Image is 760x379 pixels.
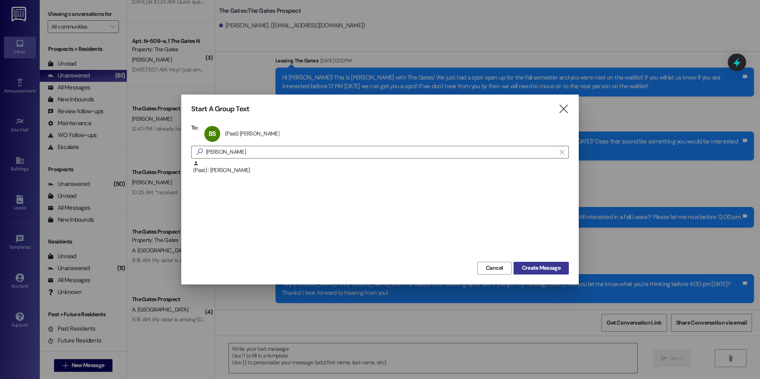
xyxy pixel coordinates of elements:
[191,160,569,180] div: (Past) : [PERSON_NAME]
[514,262,569,275] button: Create Message
[191,124,198,131] h3: To:
[522,264,560,272] span: Create Message
[193,160,569,174] div: (Past) : [PERSON_NAME]
[225,130,279,137] div: (Past) [PERSON_NAME]
[206,147,556,158] input: Search for any contact or apartment
[486,264,503,272] span: Cancel
[193,148,206,156] i: 
[560,149,564,155] i: 
[556,146,568,158] button: Clear text
[191,104,249,114] h3: Start A Group Text
[558,105,569,113] i: 
[209,130,216,138] span: BS
[477,262,512,275] button: Cancel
